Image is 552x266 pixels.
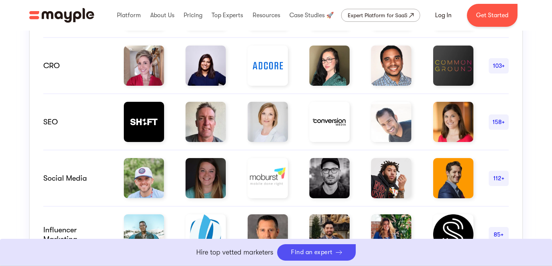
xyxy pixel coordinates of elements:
[43,117,108,127] div: SEO
[182,3,204,28] div: Pricing
[251,3,282,28] div: Resources
[210,3,245,28] div: Top Experts
[148,3,176,28] div: About Us
[489,230,509,239] div: 85+
[489,117,509,127] div: 158+
[43,225,108,244] div: Influencer marketing
[43,61,108,70] div: CRO
[348,11,407,20] div: Expert Platform for SaaS
[341,9,420,22] a: Expert Platform for SaaS
[29,8,94,23] img: Mayple logo
[115,3,143,28] div: Platform
[43,174,108,183] div: Social Media
[489,61,509,70] div: 103+
[426,6,461,24] a: Log In
[29,8,94,23] a: home
[489,174,509,183] div: 112+
[467,4,517,27] a: Get Started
